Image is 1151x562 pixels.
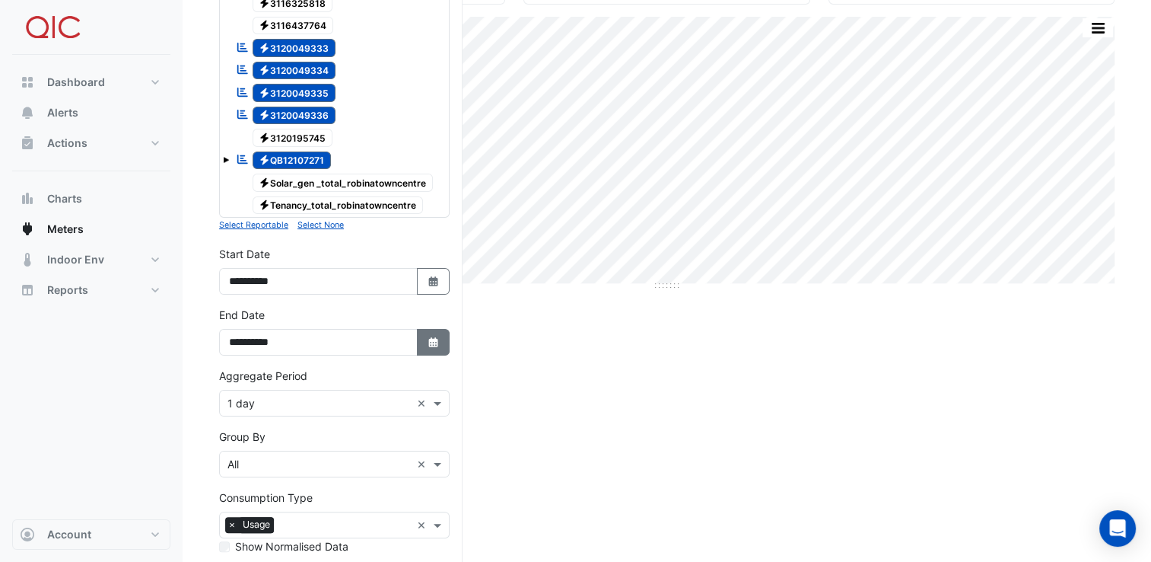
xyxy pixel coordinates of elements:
button: More Options [1083,18,1113,37]
span: 3120049334 [253,62,336,80]
fa-icon: Electricity [259,42,270,53]
fa-icon: Select Date [427,275,440,288]
button: Charts [12,184,170,214]
fa-icon: Electricity [259,87,270,98]
app-icon: Alerts [20,105,35,120]
fa-icon: Electricity [259,65,270,76]
app-icon: Reports [20,283,35,298]
span: Reports [47,283,88,298]
button: Alerts [12,97,170,128]
span: Indoor Env [47,252,104,267]
fa-icon: Electricity [259,177,270,188]
span: Actions [47,136,87,151]
fa-icon: Reportable [236,63,250,76]
app-icon: Indoor Env [20,252,35,267]
button: Select None [297,218,344,232]
label: Show Normalised Data [235,538,348,554]
span: 3120049335 [253,84,336,102]
button: Account [12,519,170,550]
fa-icon: Electricity [259,20,270,31]
app-icon: Dashboard [20,75,35,90]
span: Clear [417,456,430,472]
app-icon: Actions [20,136,35,151]
button: Select Reportable [219,218,288,232]
label: Group By [219,429,265,445]
span: 3120049336 [253,107,336,125]
span: Solar_gen _total_robinatowncentre [253,174,434,192]
app-icon: Charts [20,191,35,206]
button: Indoor Env [12,244,170,275]
span: 3116437764 [253,17,334,35]
fa-icon: Electricity [259,155,270,166]
label: End Date [219,307,265,323]
button: Actions [12,128,170,158]
fa-icon: Reportable [236,85,250,98]
label: Start Date [219,246,270,262]
fa-icon: Electricity [259,200,270,211]
span: Usage [239,517,274,532]
button: Meters [12,214,170,244]
span: Tenancy_total_robinatowncentre [253,196,424,215]
app-icon: Meters [20,222,35,237]
small: Select Reportable [219,220,288,230]
span: Clear [417,395,430,411]
fa-icon: Electricity [259,110,270,121]
button: Dashboard [12,67,170,97]
span: Clear [417,517,430,533]
span: 3120195745 [253,129,333,147]
span: × [225,517,239,532]
label: Consumption Type [219,490,313,506]
fa-icon: Electricity [259,132,270,143]
span: Meters [47,222,84,237]
img: Company Logo [18,12,87,43]
span: QB12107271 [253,152,332,170]
span: Alerts [47,105,78,120]
fa-icon: Reportable [236,108,250,121]
fa-icon: Select Date [427,336,440,349]
span: Dashboard [47,75,105,90]
fa-icon: Reportable [236,40,250,53]
span: Account [47,527,91,542]
span: Charts [47,191,82,206]
small: Select None [297,220,344,230]
span: 3120049333 [253,39,336,57]
label: Aggregate Period [219,368,307,384]
button: Reports [12,275,170,305]
div: Open Intercom Messenger [1099,510,1136,547]
fa-icon: Reportable [236,153,250,166]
